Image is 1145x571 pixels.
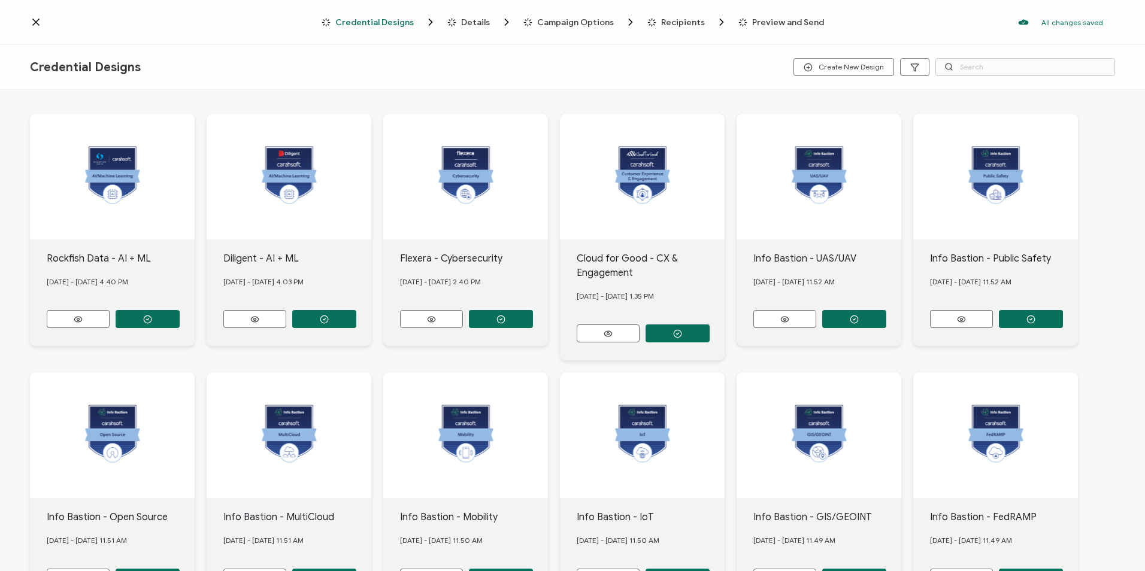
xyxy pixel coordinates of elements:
[223,251,372,266] div: Diligent - AI + ML
[793,58,894,76] button: Create New Design
[930,266,1079,298] div: [DATE] - [DATE] 11.52 AM
[577,524,725,557] div: [DATE] - [DATE] 11.50 AM
[223,510,372,524] div: Info Bastion - MultiCloud
[661,18,705,27] span: Recipients
[930,510,1079,524] div: Info Bastion - FedRAMP
[577,510,725,524] div: Info Bastion - IoT
[753,510,902,524] div: Info Bastion - GIS/GEOINT
[400,266,549,298] div: [DATE] - [DATE] 2.40 PM
[1041,18,1103,27] p: All changes saved
[447,16,513,28] span: Details
[400,251,549,266] div: Flexera - Cybersecurity
[1085,514,1145,571] iframe: Chat Widget
[752,18,824,27] span: Preview and Send
[753,524,902,557] div: [DATE] - [DATE] 11.49 AM
[537,18,614,27] span: Campaign Options
[47,524,195,557] div: [DATE] - [DATE] 11.51 AM
[738,18,824,27] span: Preview and Send
[223,524,372,557] div: [DATE] - [DATE] 11.51 AM
[47,266,195,298] div: [DATE] - [DATE] 4.40 PM
[30,60,141,75] span: Credential Designs
[753,266,902,298] div: [DATE] - [DATE] 11.52 AM
[400,524,549,557] div: [DATE] - [DATE] 11.50 AM
[335,18,414,27] span: Credential Designs
[804,63,884,72] span: Create New Design
[577,251,725,280] div: Cloud for Good - CX & Engagement
[322,16,824,28] div: Breadcrumb
[523,16,637,28] span: Campaign Options
[935,58,1115,76] input: Search
[47,251,195,266] div: Rockfish Data - AI + ML
[930,251,1079,266] div: Info Bastion - Public Safety
[753,251,902,266] div: Info Bastion - UAS/UAV
[223,266,372,298] div: [DATE] - [DATE] 4.03 PM
[930,524,1079,557] div: [DATE] - [DATE] 11.49 AM
[400,510,549,524] div: Info Bastion - Mobility
[322,16,437,28] span: Credential Designs
[577,280,725,312] div: [DATE] - [DATE] 1.35 PM
[47,510,195,524] div: Info Bastion - Open Source
[647,16,728,28] span: Recipients
[461,18,490,27] span: Details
